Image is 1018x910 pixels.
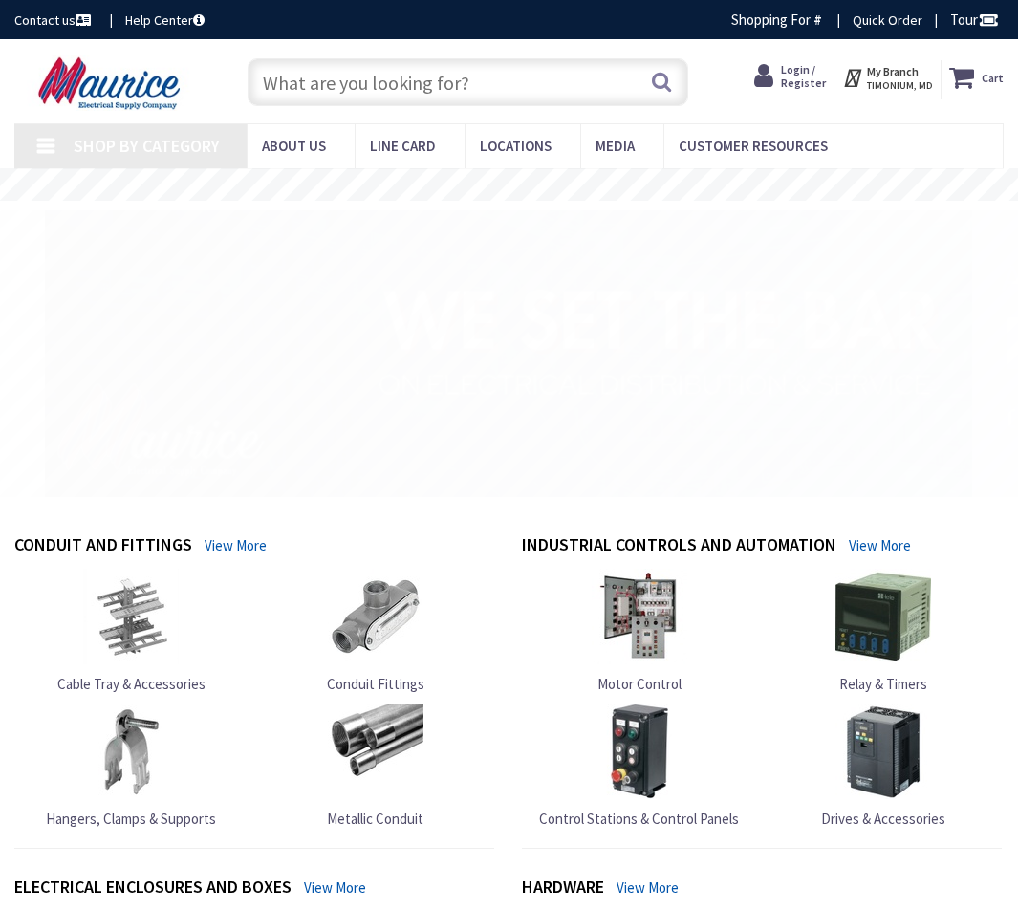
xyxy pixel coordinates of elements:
a: Control Stations & Control Panels Control Stations & Control Panels [539,704,739,829]
span: Media [596,137,635,155]
img: Control Stations & Control Panels [592,704,687,799]
a: Hangers, Clamps & Supports Hangers, Clamps & Supports [46,704,216,829]
a: View More [205,535,267,555]
span: Locations [480,137,552,155]
h4: Hardware [522,877,604,901]
a: View More [304,877,366,898]
a: Quick Order [853,11,922,30]
span: TIMONIUM, MD [867,79,933,92]
span: Cable Tray & Accessories [57,675,206,693]
a: Login / Register [754,60,826,93]
a: Cable Tray & Accessories Cable Tray & Accessories [57,569,206,694]
span: Drives & Accessories [821,810,945,828]
a: Conduit Fittings Conduit Fittings [327,569,424,694]
span: Control Stations & Control Panels [539,810,739,828]
h4: Conduit and Fittings [14,535,192,559]
span: Shopping For [731,11,811,29]
div: My Branch TIMONIUM, MD [842,60,933,95]
rs-layer: Free Same Day Pickup at 15 Locations [361,176,654,194]
span: Relay & Timers [839,675,927,693]
img: Cable Tray & Accessories [83,569,179,664]
input: What are you looking for? [248,58,688,106]
a: Contact us [14,11,95,30]
a: Relay & Timers Relay & Timers [835,569,931,694]
span: Metallic Conduit [327,810,423,828]
strong: Cart [982,60,1004,95]
img: Maurice Electrical Supply Company [14,55,209,110]
img: Hangers, Clamps & Supports [83,704,179,799]
a: Cart [949,60,1004,95]
span: Tour [950,11,999,29]
h4: Industrial Controls and Automation [522,535,836,559]
img: Metallic Conduit [328,704,423,799]
img: Motor Control [592,569,687,664]
img: Conduit Fittings [328,569,423,664]
strong: My Branch [867,64,919,78]
span: Hangers, Clamps & Supports [46,810,216,828]
span: Login / Register [781,62,826,90]
span: Conduit Fittings [327,675,424,693]
strong: # [813,11,822,29]
img: 1_1.png [22,205,980,501]
img: Drives & Accessories [835,704,931,799]
a: View More [849,535,911,555]
span: Shop By Category [74,135,220,157]
img: Relay & Timers [835,569,931,664]
span: Line Card [370,137,436,155]
h4: Electrical Enclosures and Boxes [14,877,292,901]
a: Metallic Conduit Metallic Conduit [327,704,423,829]
a: Help Center [125,11,205,30]
span: Customer Resources [679,137,828,155]
span: Motor Control [597,675,682,693]
a: Motor Control Motor Control [592,569,687,694]
span: About us [262,137,326,155]
a: View More [617,877,679,898]
a: Drives & Accessories Drives & Accessories [821,704,945,829]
